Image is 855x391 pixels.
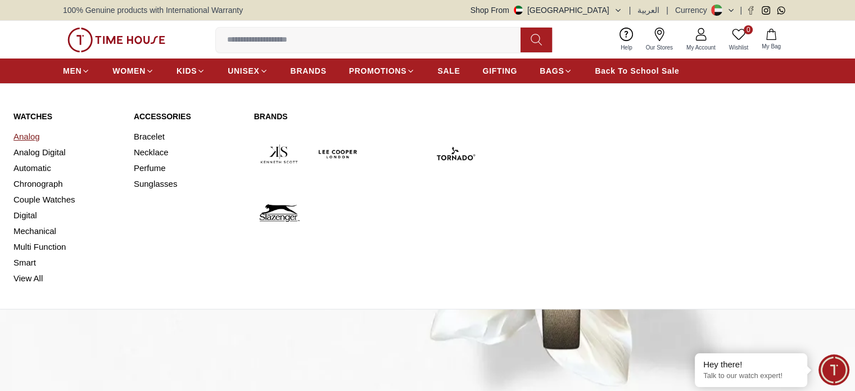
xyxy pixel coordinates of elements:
[254,111,481,122] a: Brands
[177,65,197,77] span: KIDS
[13,111,120,122] a: Watches
[614,25,639,54] a: Help
[349,65,407,77] span: PROMOTIONS
[13,129,120,145] a: Analog
[112,65,146,77] span: WOMEN
[13,176,120,192] a: Chronograph
[818,354,849,385] div: Chat Widget
[482,61,517,81] a: GIFTING
[629,5,631,16] span: |
[777,6,785,15] a: Whatsapp
[63,5,243,16] span: 100% Genuine products with International Warranty
[134,176,241,192] a: Sunglasses
[540,61,572,81] a: BAGS
[134,111,241,122] a: Accessories
[675,5,712,16] div: Currency
[313,129,363,179] img: Lee Cooper
[13,223,120,239] a: Mechanical
[595,65,679,77] span: Back To School Sale
[725,43,753,52] span: Wishlist
[437,65,460,77] span: SALE
[13,145,120,160] a: Analog Digital
[437,61,460,81] a: SALE
[514,6,523,15] img: United Arab Emirates
[13,271,120,286] a: View All
[431,129,481,179] img: Tornado
[666,5,668,16] span: |
[755,26,788,53] button: My Bag
[703,371,799,381] p: Talk to our watch expert!
[63,61,90,81] a: MEN
[254,129,304,179] img: Kenneth Scott
[641,43,677,52] span: Our Stores
[291,65,327,77] span: BRANDS
[13,160,120,176] a: Automatic
[471,5,622,16] button: Shop From[GEOGRAPHIC_DATA]
[482,65,517,77] span: GIFTING
[740,5,742,16] span: |
[228,65,259,77] span: UNISEX
[372,129,422,179] img: Quantum
[13,208,120,223] a: Digital
[291,61,327,81] a: BRANDS
[134,160,241,176] a: Perfume
[595,61,679,81] a: Back To School Sale
[349,61,415,81] a: PROMOTIONS
[722,25,755,54] a: 0Wishlist
[134,129,241,145] a: Bracelet
[637,5,659,16] button: العربية
[177,61,205,81] a: KIDS
[762,6,770,15] a: Instagram
[134,145,241,160] a: Necklace
[13,239,120,255] a: Multi Function
[540,65,564,77] span: BAGS
[228,61,268,81] a: UNISEX
[703,359,799,370] div: Hey there!
[757,42,785,51] span: My Bag
[67,28,165,52] img: ...
[639,25,680,54] a: Our Stores
[13,255,120,271] a: Smart
[744,25,753,34] span: 0
[63,65,82,77] span: MEN
[112,61,154,81] a: WOMEN
[616,43,637,52] span: Help
[254,188,304,238] img: Slazenger
[13,192,120,208] a: Couple Watches
[747,6,755,15] a: Facebook
[682,43,720,52] span: My Account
